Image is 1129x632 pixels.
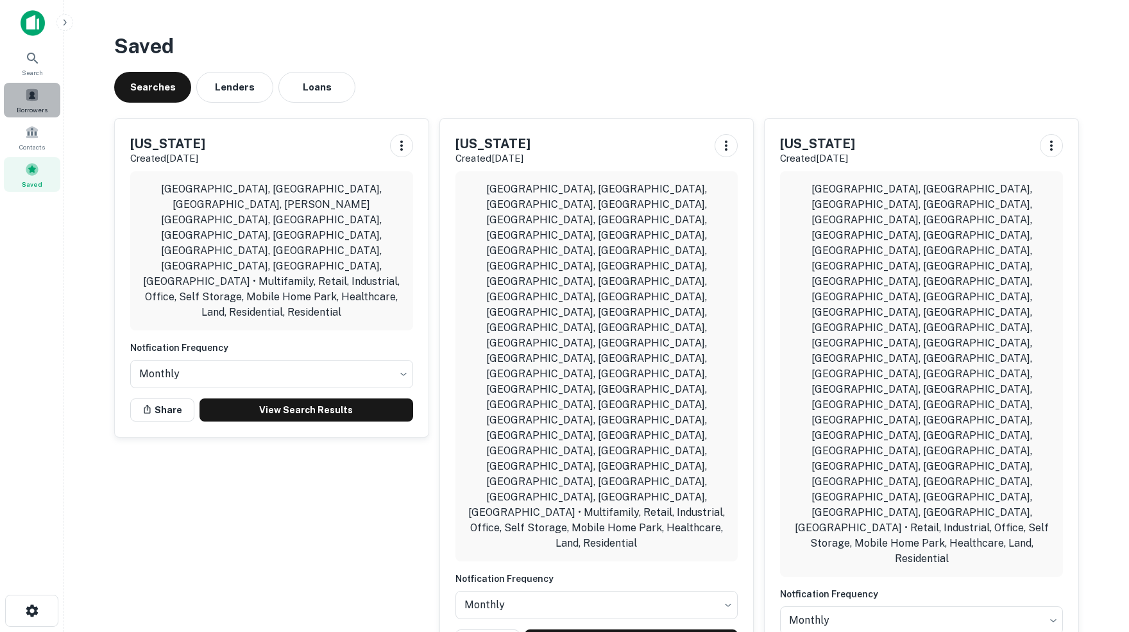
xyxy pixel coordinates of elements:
a: Borrowers [4,83,60,117]
a: Search [4,46,60,80]
h3: Saved [114,31,1079,62]
p: [GEOGRAPHIC_DATA], [GEOGRAPHIC_DATA], [GEOGRAPHIC_DATA], [PERSON_NAME][GEOGRAPHIC_DATA], [GEOGRAP... [140,182,403,320]
h6: Notfication Frequency [455,572,738,586]
span: Search [22,67,43,78]
h5: [US_STATE] [455,134,531,153]
button: Share [130,398,194,422]
span: Borrowers [17,105,47,115]
a: View Search Results [199,398,413,422]
a: Saved [4,157,60,192]
button: Loans [278,72,355,103]
span: Saved [22,179,42,189]
p: Created [DATE] [130,151,205,166]
iframe: Chat Widget [1065,529,1129,591]
a: Contacts [4,120,60,155]
button: Lenders [196,72,273,103]
p: Created [DATE] [780,151,855,166]
p: [GEOGRAPHIC_DATA], [GEOGRAPHIC_DATA], [GEOGRAPHIC_DATA], [GEOGRAPHIC_DATA], [GEOGRAPHIC_DATA], [G... [466,182,728,551]
h6: Notfication Frequency [780,587,1063,601]
div: Without label [130,356,413,392]
h6: Notfication Frequency [130,341,413,355]
button: Searches [114,72,191,103]
div: Without label [455,587,738,623]
p: Created [DATE] [455,151,531,166]
span: Contacts [19,142,45,152]
h5: [US_STATE] [130,134,205,153]
img: capitalize-icon.png [21,10,45,36]
h5: [US_STATE] [780,134,855,153]
p: [GEOGRAPHIC_DATA], [GEOGRAPHIC_DATA], [GEOGRAPHIC_DATA], [GEOGRAPHIC_DATA], [GEOGRAPHIC_DATA], [G... [790,182,1053,567]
